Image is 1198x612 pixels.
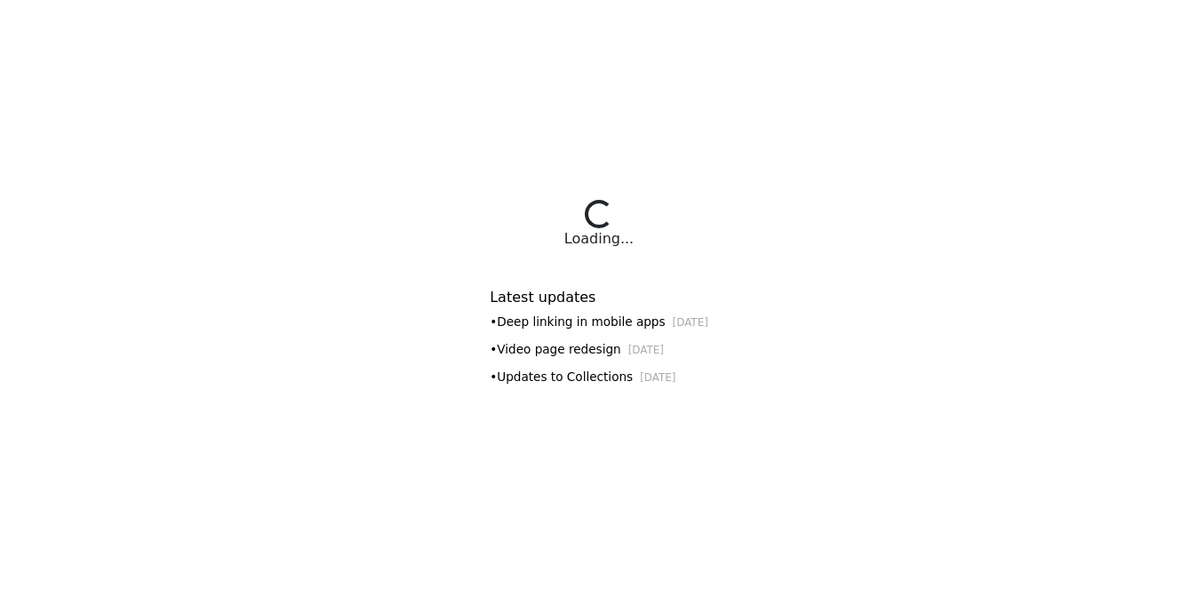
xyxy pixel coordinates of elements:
small: [DATE] [673,316,708,329]
div: • Deep linking in mobile apps [490,313,708,331]
small: [DATE] [628,344,664,356]
h6: Latest updates [490,289,708,306]
small: [DATE] [640,371,675,384]
div: Loading... [564,228,634,250]
div: • Updates to Collections [490,368,708,386]
div: • Video page redesign [490,340,708,359]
